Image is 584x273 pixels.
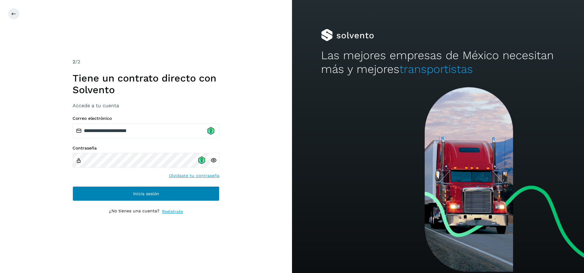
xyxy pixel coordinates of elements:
[133,191,159,196] span: Inicia sesión
[399,63,473,76] span: transportistas
[73,146,219,151] label: Contraseña
[73,186,219,201] button: Inicia sesión
[162,208,183,215] a: Regístrate
[73,103,219,108] h3: Accede a tu cuenta
[109,208,159,215] p: ¿No tienes una cuenta?
[73,58,219,66] div: /2
[169,173,219,179] a: Olvidaste tu contraseña
[73,116,219,121] label: Correo electrónico
[73,59,75,65] span: 2
[321,49,555,76] h2: Las mejores empresas de México necesitan más y mejores
[73,72,219,96] h1: Tiene un contrato directo con Solvento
